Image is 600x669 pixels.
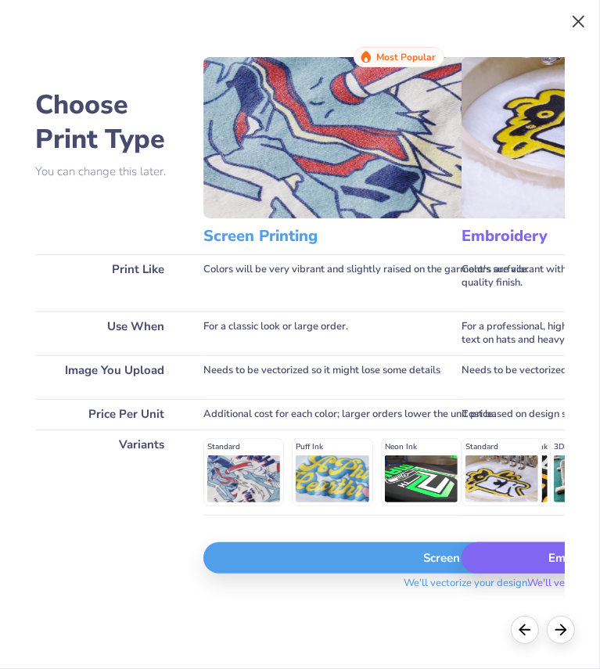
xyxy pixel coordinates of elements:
p: You can change this later. [35,165,180,178]
div: Print Like [35,254,180,311]
div: Variants [35,430,180,515]
button: Close [564,7,594,37]
div: Image You Upload [35,355,180,399]
h2: Choose Print Type [35,88,180,156]
span: We'll vectorize your design. [397,577,536,599]
div: Use When [35,311,180,355]
span: Most Popular [376,52,436,63]
div: Price Per Unit [35,399,180,430]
